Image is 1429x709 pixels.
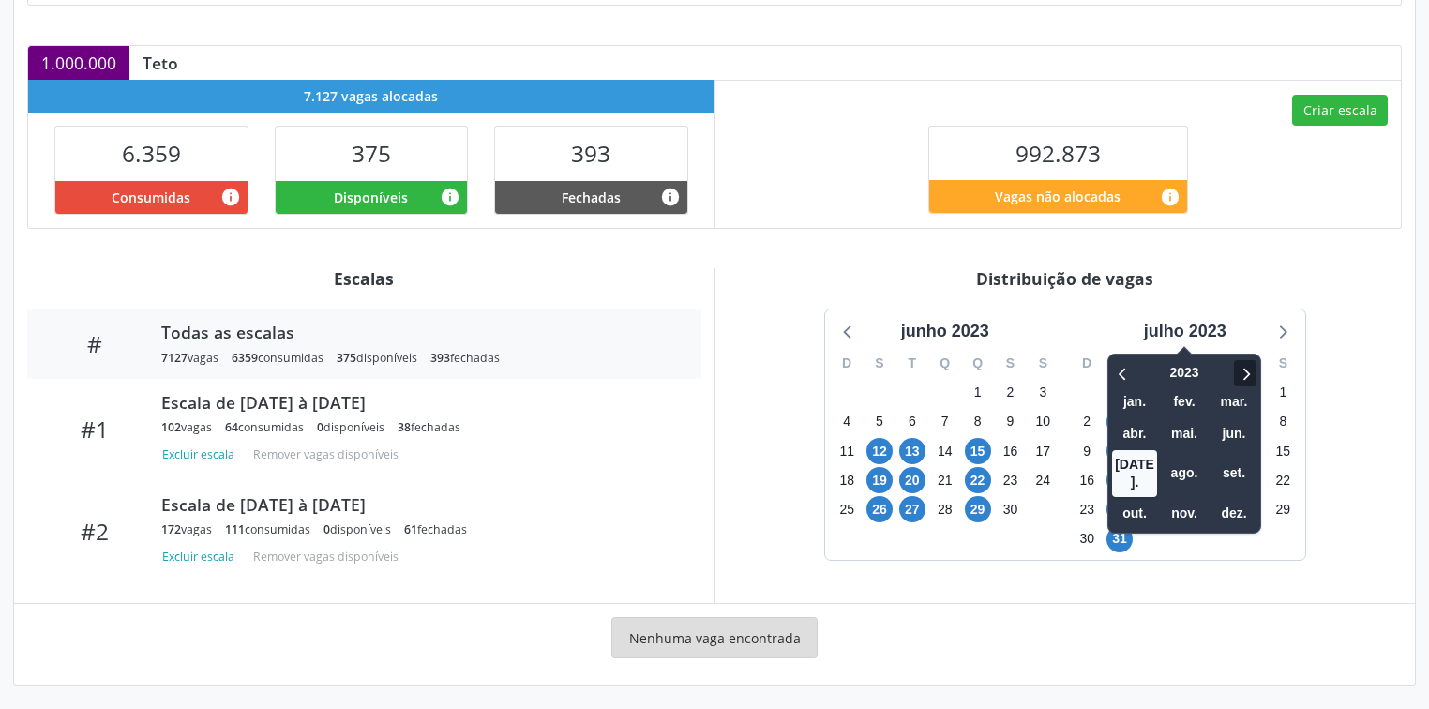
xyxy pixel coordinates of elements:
span: novembro 2000 [1162,499,1207,528]
span: segunda-feira, 5 de junho de 2023 [866,409,893,435]
div: D [831,349,864,378]
span: domingo, 30 de julho de 2023 [1074,526,1100,552]
span: domingo, 23 de julho de 2023 [1074,496,1100,522]
span: 111 [225,521,245,537]
div: S [994,349,1027,378]
span: 2023 [1160,358,1208,387]
div: # [40,330,148,357]
span: quinta-feira, 8 de junho de 2023 [965,409,991,435]
span: março 2000 [1211,387,1256,416]
span: sábado, 24 de junho de 2023 [1030,467,1056,493]
span: sábado, 10 de junho de 2023 [1030,409,1056,435]
span: julho 2000 [1112,450,1157,498]
span: sexta-feira, 30 de junho de 2023 [997,496,1023,522]
span: agosto 2000 [1162,459,1207,488]
span: segunda-feira, 26 de junho de 2023 [866,496,893,522]
span: quarta-feira, 28 de junho de 2023 [932,496,958,522]
div: 7.127 vagas alocadas [28,80,714,113]
span: Fechadas [562,188,621,207]
span: domingo, 16 de julho de 2023 [1074,467,1100,493]
span: domingo, 4 de junho de 2023 [834,409,860,435]
div: disponíveis [337,350,417,366]
i: Quantidade de vagas restantes do teto de vagas [1160,187,1181,207]
span: sábado, 22 de julho de 2023 [1270,467,1296,493]
span: sábado, 3 de junho de 2023 [1030,380,1056,406]
span: 64 [225,419,238,435]
span: segunda-feira, 19 de junho de 2023 [866,467,893,493]
i: Vagas alocadas e sem marcações associadas [440,187,460,207]
div: #2 [40,518,148,545]
div: Escala de [DATE] à [DATE] [161,392,674,413]
div: disponíveis [323,521,391,537]
span: 393 [430,350,450,366]
div: fechadas [430,350,500,366]
div: fechadas [398,419,460,435]
div: Distribuição de vagas [729,268,1403,289]
span: 0 [323,521,330,537]
span: sexta-feira, 2 de junho de 2023 [997,380,1023,406]
span: 375 [352,138,391,169]
span: junho 2000 [1211,419,1256,448]
span: 0 [317,419,323,435]
div: consumidas [232,350,323,366]
div: D [1071,349,1104,378]
span: maio 2000 [1162,419,1207,448]
span: sexta-feira, 9 de junho de 2023 [997,409,1023,435]
span: quarta-feira, 14 de junho de 2023 [932,438,958,464]
span: domingo, 9 de julho de 2023 [1074,438,1100,464]
span: sábado, 29 de julho de 2023 [1270,496,1296,522]
div: julho 2023 [1136,319,1234,344]
span: setembro 2000 [1211,459,1256,488]
div: consumidas [225,419,304,435]
span: 172 [161,521,181,537]
span: terça-feira, 27 de junho de 2023 [899,496,925,522]
span: 38 [398,419,411,435]
span: 6359 [232,350,258,366]
div: vagas [161,350,218,366]
i: Vagas alocadas e sem marcações associadas que tiveram sua disponibilidade fechada [660,187,681,207]
div: S [1027,349,1060,378]
div: #1 [40,415,148,443]
div: junho 2023 [894,319,997,344]
span: quarta-feira, 21 de junho de 2023 [932,467,958,493]
span: domingo, 18 de junho de 2023 [834,467,860,493]
span: abril 2000 [1112,419,1157,448]
div: Teto [129,53,191,73]
span: quarta-feira, 7 de junho de 2023 [932,409,958,435]
div: consumidas [225,521,310,537]
span: outubro 2000 [1112,499,1157,528]
div: Escalas [27,268,701,289]
div: fechadas [404,521,467,537]
span: Vagas não alocadas [995,187,1121,206]
span: Disponíveis [334,188,408,207]
div: vagas [161,419,212,435]
span: sábado, 15 de julho de 2023 [1270,438,1296,464]
span: 102 [161,419,181,435]
span: sábado, 17 de junho de 2023 [1030,438,1056,464]
span: fevereiro 2000 [1162,387,1207,416]
span: quinta-feira, 15 de junho de 2023 [965,438,991,464]
span: quinta-feira, 29 de junho de 2023 [965,496,991,522]
span: terça-feira, 6 de junho de 2023 [899,409,925,435]
i: Vagas alocadas que possuem marcações associadas [220,187,241,207]
span: segunda-feira, 31 de julho de 2023 [1106,526,1133,552]
span: 6.359 [122,138,181,169]
span: janeiro 2000 [1112,387,1157,416]
span: sábado, 8 de julho de 2023 [1270,409,1296,435]
div: Nenhuma vaga encontrada [611,617,818,658]
div: S [864,349,896,378]
span: Consumidas [112,188,190,207]
div: Q [928,349,961,378]
div: 1.000.000 [28,46,129,80]
button: Excluir escala [161,544,242,569]
span: domingo, 2 de julho de 2023 [1074,409,1100,435]
div: Todas as escalas [161,322,674,342]
span: sexta-feira, 16 de junho de 2023 [997,438,1023,464]
div: Escala de [DATE] à [DATE] [161,494,674,515]
div: S [1104,349,1136,378]
span: domingo, 11 de junho de 2023 [834,438,860,464]
span: segunda-feira, 12 de junho de 2023 [866,438,893,464]
span: 375 [337,350,356,366]
span: 393 [571,138,610,169]
span: 992.873 [1015,138,1101,169]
